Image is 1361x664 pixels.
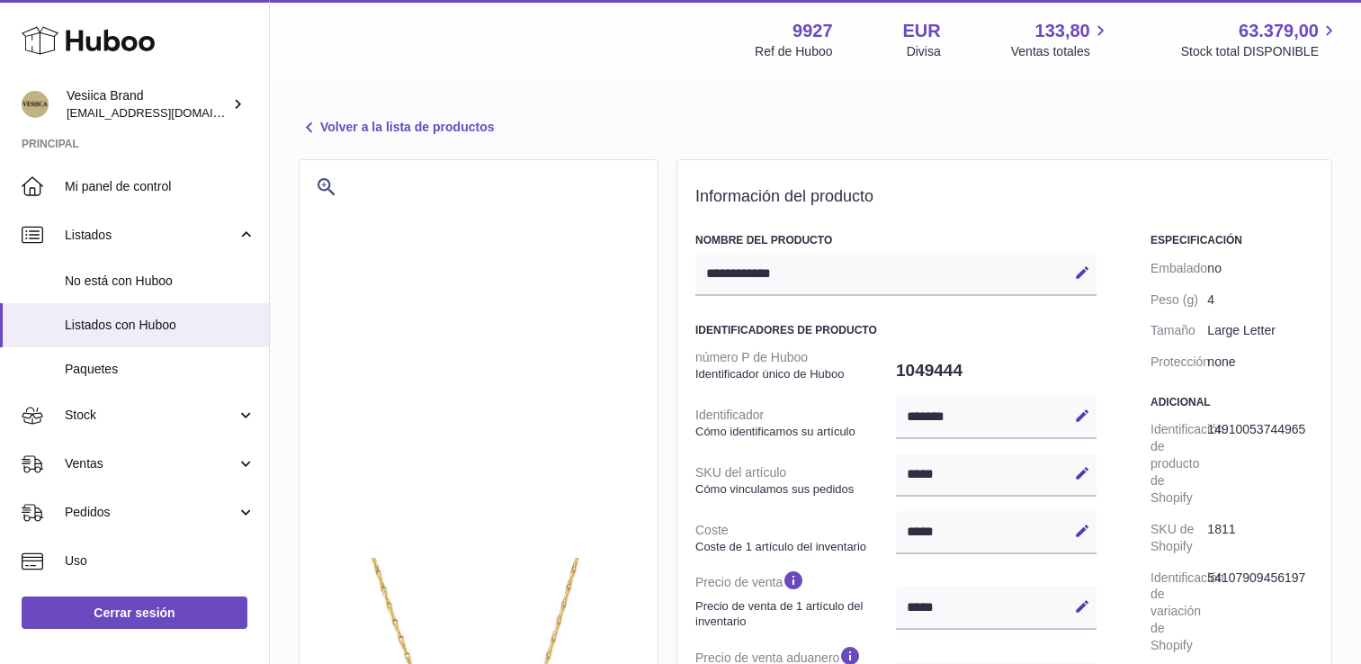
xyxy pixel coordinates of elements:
strong: EUR [903,19,941,43]
span: Stock [65,407,237,424]
dd: Large Letter [1207,315,1313,346]
dd: none [1207,346,1313,378]
span: Uso [65,552,255,570]
span: Ventas totales [1011,43,1111,60]
h2: Información del producto [695,187,1313,207]
div: Ref de Huboo [755,43,832,60]
dt: Tamaño [1151,315,1207,346]
span: 133,80 [1035,19,1090,43]
dt: Embalado [1151,253,1207,284]
span: Mi panel de control [65,178,255,195]
dt: Identificación de variación de Shopify [1151,562,1207,661]
dt: número P de Huboo [695,342,896,389]
span: 63.379,00 [1239,19,1319,43]
dt: SKU del artículo [695,457,896,504]
h3: Adicional [1151,395,1313,409]
div: Vesiica Brand [67,87,228,121]
a: 133,80 Ventas totales [1011,19,1111,60]
dt: Peso (g) [1151,284,1207,316]
span: Stock total DISPONIBLE [1181,43,1339,60]
dd: 4 [1207,284,1313,316]
strong: Cómo vinculamos sus pedidos [695,481,891,498]
a: 63.379,00 Stock total DISPONIBLE [1181,19,1339,60]
dt: SKU de Shopify [1151,514,1207,562]
dd: 54107909456197 [1207,562,1313,661]
dt: Protección [1151,346,1207,378]
dd: no [1207,253,1313,284]
div: Divisa [907,43,941,60]
span: Ventas [65,455,237,472]
h3: Especificación [1151,233,1313,247]
span: [EMAIL_ADDRESS][DOMAIN_NAME] [67,105,264,120]
dt: Coste [695,515,896,561]
img: logistic@vesiica.com [22,91,49,118]
span: Listados con Huboo [65,317,255,334]
dt: Precio de venta [695,561,896,636]
a: Cerrar sesión [22,597,247,629]
strong: Identificador único de Huboo [695,366,891,382]
strong: Cómo identificamos su artículo [695,424,891,440]
dd: 14910053744965 [1207,414,1313,513]
a: Volver a la lista de productos [299,117,494,139]
span: No está con Huboo [65,273,255,290]
dt: Identificador [695,399,896,446]
h3: Nombre del producto [695,233,1097,247]
strong: Precio de venta de 1 artículo del inventario [695,598,891,630]
dd: 1049444 [896,352,1097,390]
span: Pedidos [65,504,237,521]
span: Paquetes [65,361,255,378]
h3: Identificadores de producto [695,323,1097,337]
dd: 1811 [1207,514,1313,562]
span: Listados [65,227,237,244]
dt: Identificación de producto de Shopify [1151,414,1207,513]
strong: 9927 [792,19,833,43]
strong: Coste de 1 artículo del inventario [695,539,891,555]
